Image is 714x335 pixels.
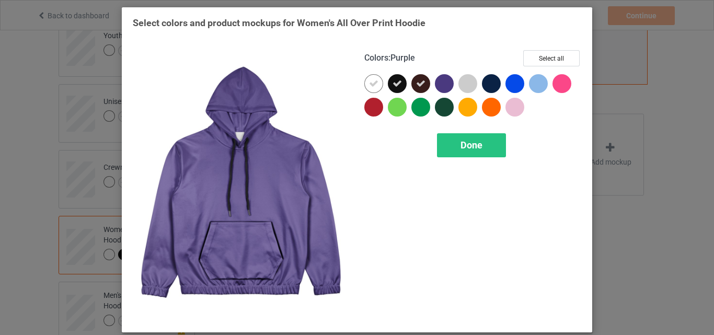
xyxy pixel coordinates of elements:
[523,50,580,66] button: Select all
[390,53,415,63] span: Purple
[364,53,388,63] span: Colors
[364,53,415,64] h4: :
[133,17,425,28] span: Select colors and product mockups for Women's All Over Print Hoodie
[133,50,350,321] img: regular.jpg
[460,140,482,151] span: Done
